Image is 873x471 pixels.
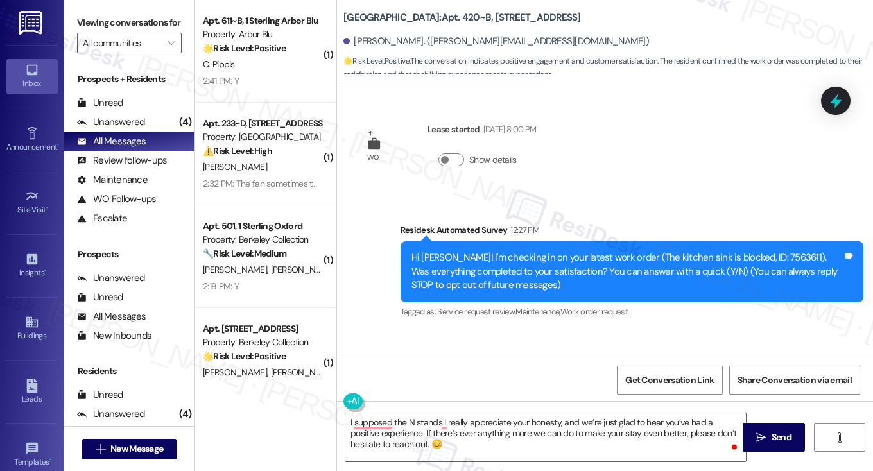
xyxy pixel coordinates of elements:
div: WO Follow-ups [77,193,156,206]
i:  [96,444,105,454]
div: Unanswered [77,407,145,421]
div: WO [367,151,379,164]
i:  [834,432,844,443]
div: Prospects + Residents [64,73,194,86]
span: Share Conversation via email [738,373,852,387]
a: Inbox [6,59,58,94]
div: (4) [176,404,194,424]
div: 2:18 PM: Y [203,280,239,292]
div: All Messages [77,310,146,323]
strong: 🔧 Risk Level: Medium [203,248,286,259]
div: Unread [77,96,123,110]
span: • [46,203,48,212]
div: Apt. [STREET_ADDRESS] [203,322,322,336]
span: [PERSON_NAME] [203,264,271,275]
i:  [756,432,766,443]
div: Apt. 611~B, 1 Sterling Arbor Blu [203,14,322,28]
div: Residents [64,364,194,378]
div: Property: Arbor Blu [203,28,322,41]
div: Prospects [64,248,194,261]
div: Property: Berkeley Collection [203,336,322,349]
div: Property: Berkeley Collection [203,233,322,246]
div: [DATE] 8:00 PM [480,123,537,136]
button: Share Conversation via email [729,366,860,395]
span: [PERSON_NAME] [203,161,267,173]
div: Lease started [428,123,536,141]
label: Viewing conversations for [77,13,182,33]
span: Get Conversation Link [625,373,714,387]
span: [PERSON_NAME] [271,264,335,275]
div: Apt. 233~D, [STREET_ADDRESS] [203,117,322,130]
strong: 🌟 Risk Level: Positive [203,350,286,362]
div: Apt. 501, 1 Sterling Oxford [203,219,322,233]
img: ResiDesk Logo [19,11,45,35]
div: 12:27 PM [507,223,539,237]
div: Review follow-ups [77,154,167,167]
span: Work order request [560,306,628,317]
div: Maintenance [77,173,148,187]
button: New Message [82,439,177,459]
div: Hi [PERSON_NAME]! I'm checking in on your latest work order (The kitchen sink is blocked, ID: 756... [411,251,843,292]
input: All communities [83,33,161,53]
a: Leads [6,375,58,409]
div: Unanswered [77,271,145,285]
div: 2:41 PM: Y [203,75,239,87]
a: Site Visit • [6,185,58,220]
span: • [57,141,59,150]
a: Insights • [6,248,58,283]
span: [PERSON_NAME] [271,366,335,378]
a: Buildings [6,311,58,346]
strong: 🌟 Risk Level: Positive [203,42,286,54]
b: [GEOGRAPHIC_DATA]: Apt. 420~B, [STREET_ADDRESS] [343,11,581,24]
strong: 🌟 Risk Level: Positive [343,56,410,66]
div: Escalate [77,212,127,225]
button: Get Conversation Link [617,366,722,395]
span: : The conversation indicates positive engagement and customer satisfaction. The resident confirme... [343,55,873,82]
div: Residesk Automated Survey [401,223,864,241]
span: New Message [110,442,163,456]
div: Unread [77,291,123,304]
span: Service request review , [437,306,515,317]
div: [PERSON_NAME]. ([PERSON_NAME][EMAIL_ADDRESS][DOMAIN_NAME]) [343,35,649,48]
span: [PERSON_NAME] [203,366,271,378]
div: Tagged as: [401,302,864,321]
i:  [168,38,175,48]
div: Unanswered [77,116,145,129]
div: (4) [176,112,194,132]
div: Property: [GEOGRAPHIC_DATA] [203,130,322,144]
button: Send [743,423,805,452]
textarea: To enrich screen reader interactions, please activate Accessibility in Grammarly extension settings [345,413,746,461]
span: Send [772,431,791,444]
span: • [44,266,46,275]
div: All Messages [77,135,146,148]
div: New Inbounds [77,329,151,343]
div: Unread [77,388,123,402]
span: C. Pippis [203,58,235,70]
span: Maintenance , [515,306,560,317]
strong: ⚠️ Risk Level: High [203,145,272,157]
span: • [49,456,51,465]
label: Show details [469,153,517,167]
